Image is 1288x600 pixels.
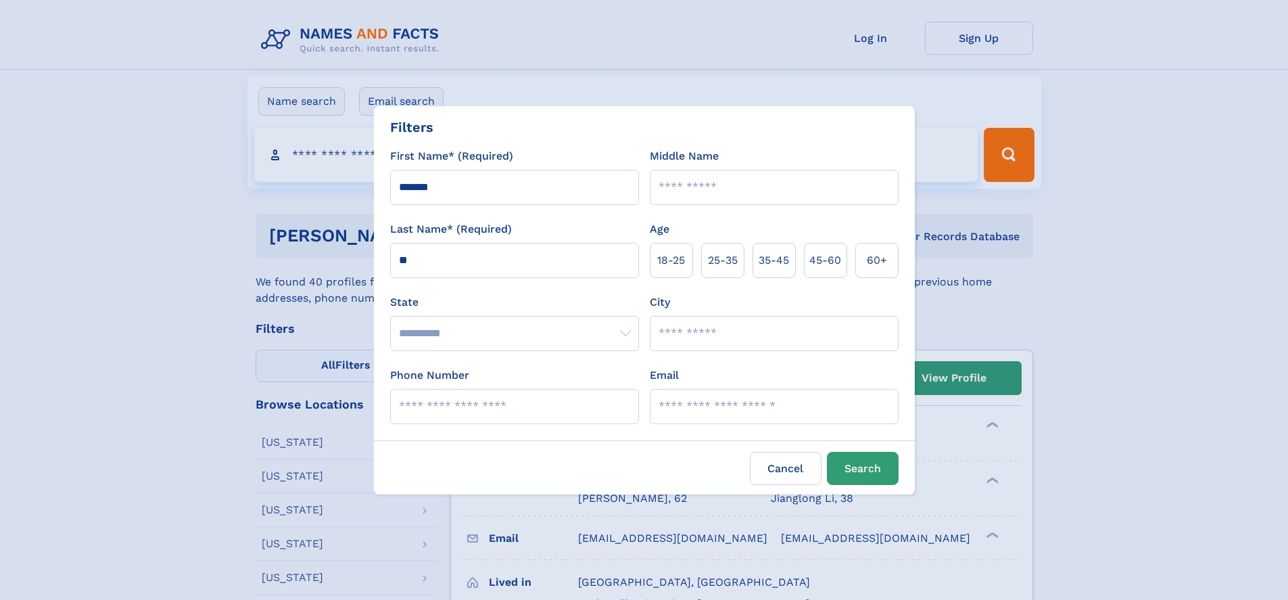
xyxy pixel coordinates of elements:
span: 60+ [867,252,887,269]
label: Middle Name [650,148,719,164]
label: State [390,294,639,310]
button: Search [827,452,899,485]
span: 18‑25 [657,252,685,269]
label: Phone Number [390,367,469,384]
span: 45‑60 [809,252,841,269]
label: Last Name* (Required) [390,221,512,237]
span: 25‑35 [708,252,738,269]
span: 35‑45 [759,252,789,269]
div: Filters [390,117,433,137]
label: Cancel [750,452,821,485]
label: Age [650,221,669,237]
label: Email [650,367,679,384]
label: First Name* (Required) [390,148,513,164]
label: City [650,294,670,310]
